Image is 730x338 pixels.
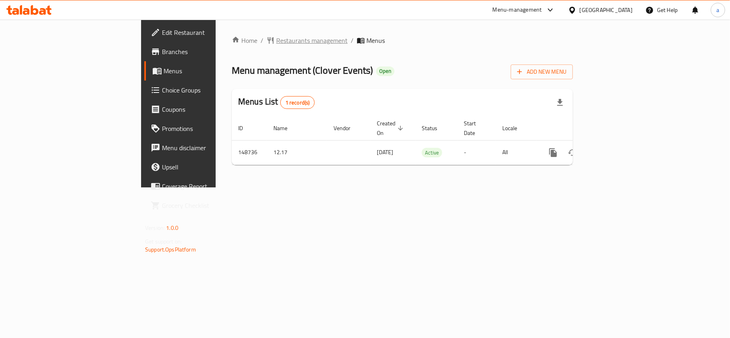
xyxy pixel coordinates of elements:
[276,36,348,45] span: Restaurants management
[457,140,496,165] td: -
[537,116,627,141] th: Actions
[267,140,327,165] td: 12.17
[162,124,257,133] span: Promotions
[281,99,315,107] span: 1 record(s)
[351,36,354,45] li: /
[267,36,348,45] a: Restaurants management
[422,148,442,157] span: Active
[280,96,315,109] div: Total records count
[144,138,263,157] a: Menu disclaimer
[376,68,394,74] span: Open
[162,47,257,56] span: Branches
[377,119,406,138] span: Created On
[377,147,393,157] span: [DATE]
[144,42,263,61] a: Branches
[144,80,263,100] a: Choice Groups
[144,23,263,42] a: Edit Restaurant
[162,201,257,210] span: Grocery Checklist
[232,61,373,79] span: Menu management ( Clover Events )
[145,244,196,255] a: Support.OpsPlatform
[580,6,633,14] div: [GEOGRAPHIC_DATA]
[145,223,165,233] span: Version:
[144,100,263,119] a: Coupons
[716,6,719,14] span: a
[232,116,627,165] table: enhanced table
[144,157,263,177] a: Upsell
[162,143,257,153] span: Menu disclaimer
[144,119,263,138] a: Promotions
[164,66,257,76] span: Menus
[544,143,563,162] button: more
[493,5,542,15] div: Menu-management
[238,96,315,109] h2: Menus List
[273,123,298,133] span: Name
[162,28,257,37] span: Edit Restaurant
[334,123,361,133] span: Vendor
[376,66,394,76] div: Open
[517,67,566,77] span: Add New Menu
[145,236,182,247] span: Get support on:
[238,123,253,133] span: ID
[162,85,257,95] span: Choice Groups
[144,61,263,80] a: Menus
[464,119,486,138] span: Start Date
[162,162,257,172] span: Upsell
[162,181,257,191] span: Coverage Report
[511,64,573,79] button: Add New Menu
[232,36,573,45] nav: breadcrumb
[422,123,448,133] span: Status
[166,223,178,233] span: 1.0.0
[496,140,537,165] td: All
[144,196,263,215] a: Grocery Checklist
[366,36,385,45] span: Menus
[162,105,257,114] span: Coupons
[563,143,582,162] button: Change Status
[502,123,528,133] span: Locale
[144,177,263,196] a: Coverage Report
